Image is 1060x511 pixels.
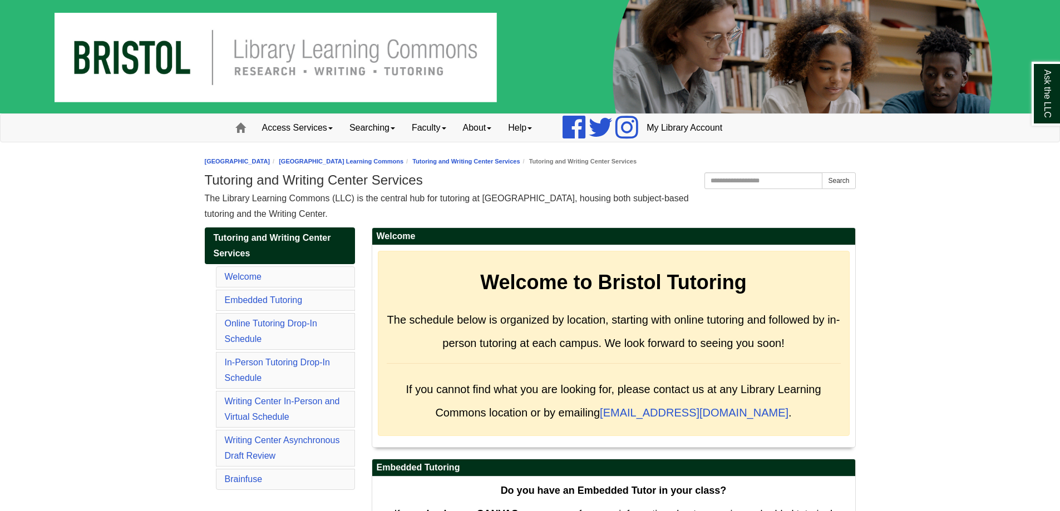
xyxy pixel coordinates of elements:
[455,114,500,142] a: About
[225,396,340,421] a: Writing Center In-Person and Virtual Schedule
[520,156,637,167] li: Tutoring and Writing Center Services
[214,233,331,258] span: Tutoring and Writing Center Services
[341,114,403,142] a: Searching
[225,319,317,344] a: Online Tutoring Drop-In Schedule
[822,172,855,189] button: Search
[205,158,270,165] a: [GEOGRAPHIC_DATA]
[387,314,840,349] span: The schedule below is organized by location, starting with online tutoring and followed by in-per...
[406,383,821,419] span: If you cannot find what you are looking for, please contact us at any Library Learning Commons lo...
[501,485,727,496] strong: Do you have an Embedded Tutor in your class?
[480,271,747,294] strong: Welcome to Bristol Tutoring
[225,358,330,383] a: In-Person Tutoring Drop-In Schedule
[372,459,855,477] h2: Embedded Tutoring
[638,114,731,142] a: My Library Account
[205,194,689,219] span: The Library Learning Commons (LLC) is the central hub for tutoring at [GEOGRAPHIC_DATA], housing ...
[412,158,520,165] a: Tutoring and Writing Center Services
[225,295,303,305] a: Embedded Tutoring
[372,228,855,245] h2: Welcome
[279,158,403,165] a: [GEOGRAPHIC_DATA] Learning Commons
[403,114,455,142] a: Faculty
[225,272,262,281] a: Welcome
[225,474,263,484] a: Brainfuse
[225,435,340,460] a: Writing Center Asynchronous Draft Review
[205,227,355,264] a: Tutoring and Writing Center Services
[600,406,788,419] a: [EMAIL_ADDRESS][DOMAIN_NAME]
[205,156,856,167] nav: breadcrumb
[500,114,540,142] a: Help
[254,114,341,142] a: Access Services
[205,172,856,188] h1: Tutoring and Writing Center Services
